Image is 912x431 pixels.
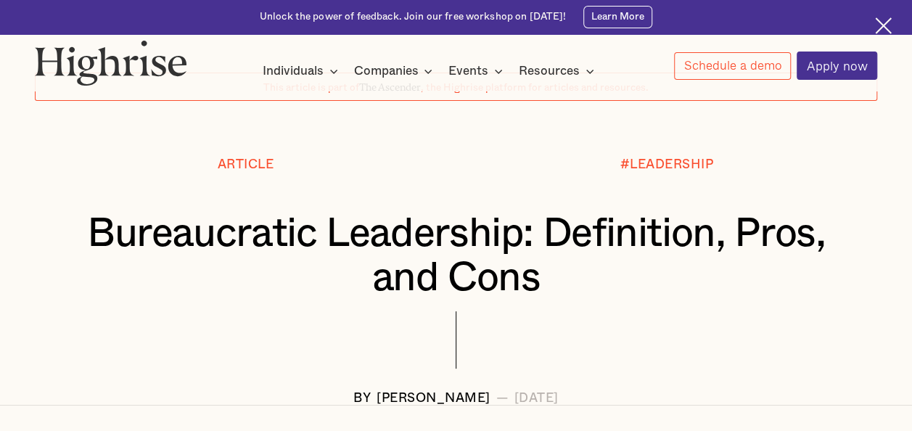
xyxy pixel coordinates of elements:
div: Article [218,157,274,171]
span: , the Highrise platform for articles and resources. [421,83,649,93]
img: Cross icon [875,17,892,34]
div: — [496,391,509,405]
h1: Bureaucratic Leadership: Definition, Pros, and Cons [70,212,842,301]
img: Highrise logo [35,40,187,86]
div: [DATE] [514,391,559,405]
div: Events [448,62,488,80]
div: Events [448,62,507,80]
a: Learn More [583,6,652,28]
div: [PERSON_NAME] [377,391,490,405]
div: Resources [519,62,599,80]
a: Apply now [797,52,877,80]
div: Resources [519,62,580,80]
div: Individuals [263,62,324,80]
span: This article is part of [263,83,359,93]
a: Schedule a demo [674,52,792,80]
div: BY [353,391,371,405]
div: Companies [353,62,437,80]
div: #LEADERSHIP [620,157,713,171]
div: Unlock the power of feedback. Join our free workshop on [DATE]! [260,10,567,24]
div: Individuals [263,62,342,80]
div: Companies [353,62,418,80]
